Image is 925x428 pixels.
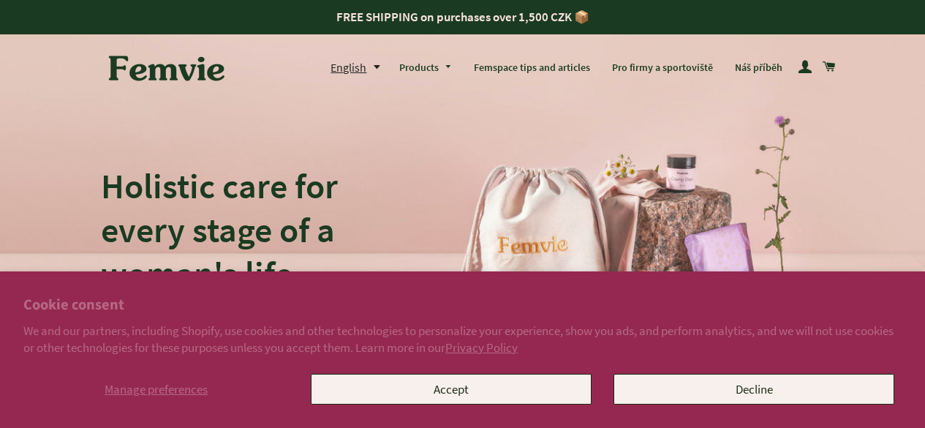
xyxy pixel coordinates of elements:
[613,374,894,405] button: Decline
[463,49,601,87] a: Femspace tips and articles
[388,49,463,87] a: Products
[331,58,388,78] button: English
[445,339,518,356] a: Privacy Policy
[601,49,724,87] a: Pro firmy a sportoviště
[101,164,427,296] h2: Holistic care for every stage of a woman's life
[23,295,902,316] h2: Cookie consent
[101,45,233,91] img: Femvie
[311,374,592,405] button: Accept
[105,381,208,397] span: Manage preferences
[23,323,902,355] p: We and our partners, including Shopify, use cookies and other technologies to personalize your ex...
[23,374,289,405] button: Manage preferences
[724,49,793,87] a: Náš příběh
